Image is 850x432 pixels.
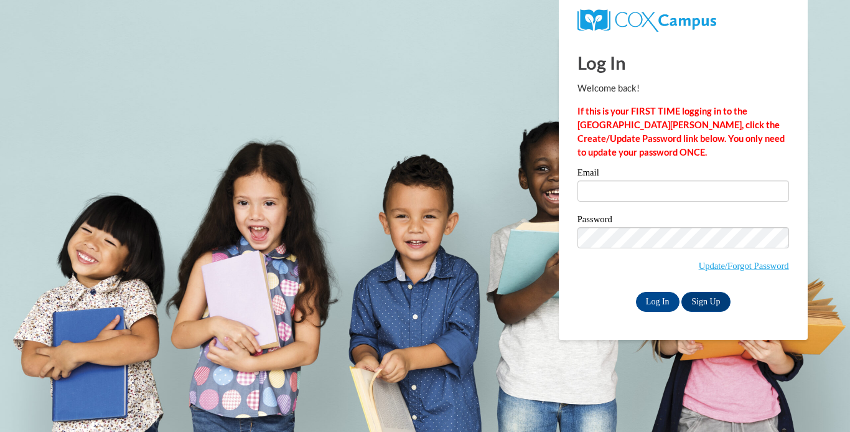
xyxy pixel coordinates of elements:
[681,292,730,312] a: Sign Up
[577,14,716,25] a: COX Campus
[699,261,789,271] a: Update/Forgot Password
[577,215,789,227] label: Password
[577,50,789,75] h1: Log In
[636,292,680,312] input: Log In
[577,9,716,32] img: COX Campus
[577,106,785,157] strong: If this is your FIRST TIME logging in to the [GEOGRAPHIC_DATA][PERSON_NAME], click the Create/Upd...
[577,82,789,95] p: Welcome back!
[577,168,789,181] label: Email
